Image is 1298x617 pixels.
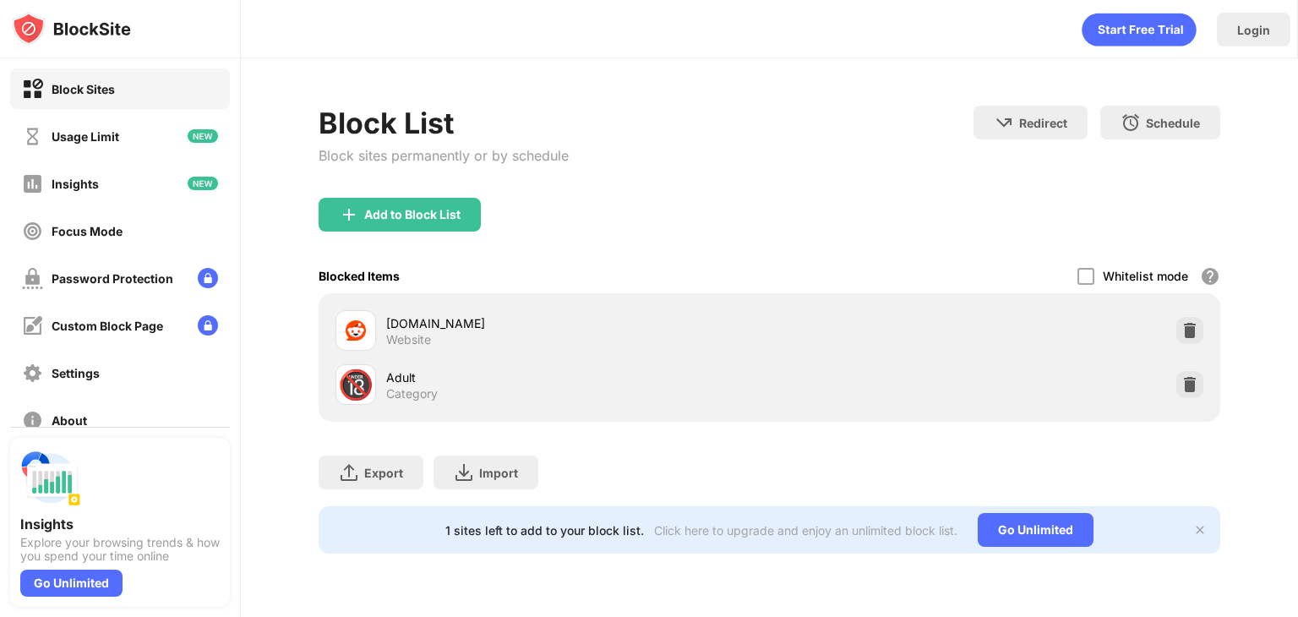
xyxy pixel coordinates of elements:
div: Block Sites [52,82,115,96]
img: new-icon.svg [188,129,218,143]
img: password-protection-off.svg [22,268,43,289]
img: focus-off.svg [22,221,43,242]
div: Category [386,386,438,401]
img: new-icon.svg [188,177,218,190]
div: Schedule [1146,116,1200,130]
div: Insights [20,516,220,532]
img: push-insights.svg [20,448,81,509]
div: Import [479,466,518,480]
div: Block sites permanently or by schedule [319,147,569,164]
div: Redirect [1019,116,1067,130]
img: logo-blocksite.svg [12,12,131,46]
div: Whitelist mode [1103,269,1188,283]
div: Insights [52,177,99,191]
div: Explore your browsing trends & how you spend your time online [20,536,220,563]
div: Website [386,332,431,347]
div: Password Protection [52,271,173,286]
div: Go Unlimited [20,570,123,597]
div: About [52,413,87,428]
div: 1 sites left to add to your block list. [445,523,644,538]
div: Blocked Items [319,269,400,283]
img: about-off.svg [22,410,43,431]
div: animation [1082,13,1197,46]
img: time-usage-off.svg [22,126,43,147]
div: Export [364,466,403,480]
div: Go Unlimited [978,513,1093,547]
img: insights-off.svg [22,173,43,194]
img: settings-off.svg [22,363,43,384]
div: Custom Block Page [52,319,163,333]
img: x-button.svg [1193,523,1207,537]
img: favicons [346,320,366,341]
div: Settings [52,366,100,380]
div: Add to Block List [364,208,461,221]
div: Block List [319,106,569,140]
div: Click here to upgrade and enjoy an unlimited block list. [654,523,957,538]
img: block-on.svg [22,79,43,100]
div: 🔞 [338,368,374,402]
div: Login [1237,23,1270,37]
img: lock-menu.svg [198,315,218,336]
div: Usage Limit [52,129,119,144]
div: [DOMAIN_NAME] [386,314,769,332]
div: Adult [386,369,769,386]
div: Focus Mode [52,224,123,238]
img: lock-menu.svg [198,268,218,288]
img: customize-block-page-off.svg [22,315,43,336]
